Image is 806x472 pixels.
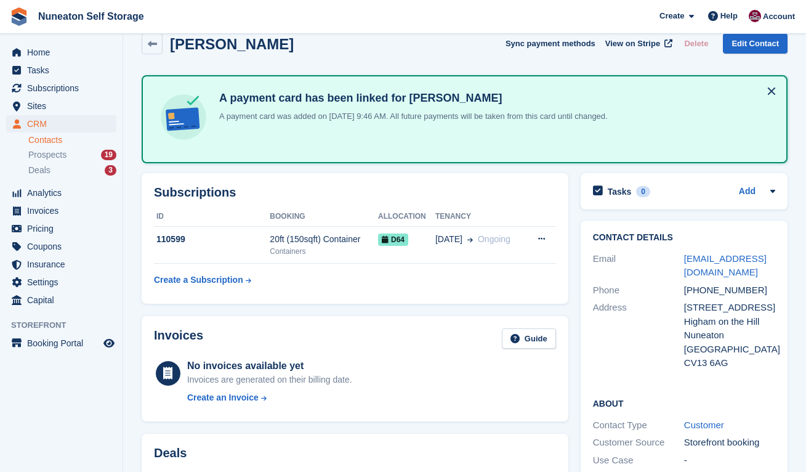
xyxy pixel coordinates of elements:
[636,186,650,197] div: 0
[763,10,795,23] span: Account
[187,391,352,404] a: Create an Invoice
[684,253,767,278] a: [EMAIL_ADDRESS][DOMAIN_NAME]
[506,33,595,54] button: Sync payment methods
[6,220,116,237] a: menu
[27,202,101,219] span: Invoices
[684,436,775,450] div: Storefront booking
[659,10,684,22] span: Create
[684,315,775,329] div: Higham on the Hill
[502,328,556,349] a: Guide
[593,418,684,433] div: Contact Type
[187,373,352,386] div: Invoices are generated on their billing date.
[154,185,556,200] h2: Subscriptions
[600,33,675,54] a: View on Stripe
[435,233,462,246] span: [DATE]
[593,436,684,450] div: Customer Source
[27,79,101,97] span: Subscriptions
[684,301,775,315] div: [STREET_ADDRESS]
[6,202,116,219] a: menu
[605,38,660,50] span: View on Stripe
[6,62,116,79] a: menu
[154,274,243,287] div: Create a Subscription
[28,149,116,161] a: Prospects 19
[593,252,684,280] div: Email
[154,207,270,227] th: ID
[158,91,209,143] img: card-linked-ebf98d0992dc2aeb22e95c0e3c79077019eb2392cfd83c6a337811c24bc77127.svg
[28,164,116,177] a: Deals 3
[6,79,116,97] a: menu
[684,454,775,468] div: -
[270,246,378,257] div: Containers
[749,10,761,22] img: Chris Palmer
[27,335,101,352] span: Booking Portal
[27,44,101,61] span: Home
[28,149,66,161] span: Prospects
[593,397,775,409] h2: About
[378,207,435,227] th: Allocation
[27,256,101,273] span: Insurance
[6,274,116,291] a: menu
[27,291,101,309] span: Capital
[6,115,116,132] a: menu
[11,319,123,332] span: Storefront
[593,233,775,243] h2: Contact Details
[684,420,724,430] a: Customer
[684,343,775,357] div: [GEOGRAPHIC_DATA]
[6,97,116,115] a: menu
[270,233,378,246] div: 20ft (150sqft) Container
[684,356,775,370] div: CV13 6AG
[187,359,352,373] div: No invoices available yet
[101,150,116,160] div: 19
[10,7,28,26] img: stora-icon-8386f47178a22dfd0bd8f6a31ec36ba5ce8667c1dd55bd0f319d3a0aa187defe.svg
[593,283,684,298] div: Phone
[679,33,713,54] button: Delete
[6,291,116,309] a: menu
[6,44,116,61] a: menu
[214,110,608,123] p: A payment card was added on [DATE] 9:46 AM. All future payments will be taken from this card unti...
[154,233,270,246] div: 110599
[684,283,775,298] div: [PHONE_NUMBER]
[154,269,251,291] a: Create a Subscription
[720,10,738,22] span: Help
[27,97,101,115] span: Sites
[27,184,101,201] span: Analytics
[435,207,525,227] th: Tenancy
[28,134,116,146] a: Contacts
[105,165,116,176] div: 3
[270,207,378,227] th: Booking
[27,115,101,132] span: CRM
[27,220,101,237] span: Pricing
[170,36,294,52] h2: [PERSON_NAME]
[154,328,203,349] h2: Invoices
[28,165,50,176] span: Deals
[723,33,788,54] a: Edit Contact
[154,446,187,460] h2: Deals
[6,238,116,255] a: menu
[27,274,101,291] span: Settings
[684,328,775,343] div: Nuneaton
[6,335,116,352] a: menu
[593,301,684,370] div: Address
[478,234,510,244] span: Ongoing
[739,185,756,199] a: Add
[187,391,259,404] div: Create an Invoice
[608,186,632,197] h2: Tasks
[27,238,101,255] span: Coupons
[27,62,101,79] span: Tasks
[33,6,149,26] a: Nuneaton Self Storage
[378,234,408,246] span: D64
[214,91,608,105] h4: A payment card has been linked for [PERSON_NAME]
[6,184,116,201] a: menu
[102,336,116,351] a: Preview store
[6,256,116,273] a: menu
[593,454,684,468] div: Use Case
